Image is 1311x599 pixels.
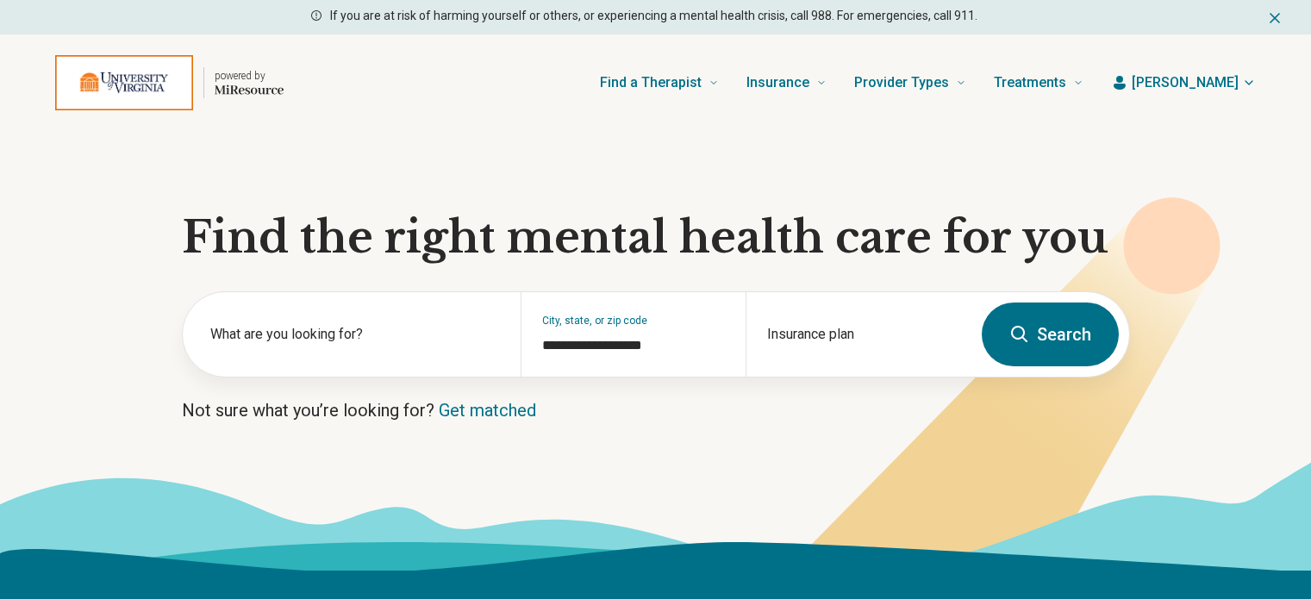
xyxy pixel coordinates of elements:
button: Search [982,303,1119,366]
label: What are you looking for? [210,324,500,345]
button: [PERSON_NAME] [1111,72,1256,93]
p: Not sure what you’re looking for? [182,398,1130,422]
a: Home page [55,55,284,110]
a: Treatments [994,48,1083,117]
a: Provider Types [854,48,966,117]
span: Find a Therapist [600,71,702,95]
h1: Find the right mental health care for you [182,212,1130,264]
span: Treatments [994,71,1066,95]
p: If you are at risk of harming yourself or others, or experiencing a mental health crisis, call 98... [330,7,977,25]
span: [PERSON_NAME] [1132,72,1239,93]
a: Get matched [439,400,536,421]
button: Dismiss [1266,7,1283,28]
a: Find a Therapist [600,48,719,117]
span: Provider Types [854,71,949,95]
span: Insurance [746,71,809,95]
a: Insurance [746,48,827,117]
p: powered by [215,69,284,83]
